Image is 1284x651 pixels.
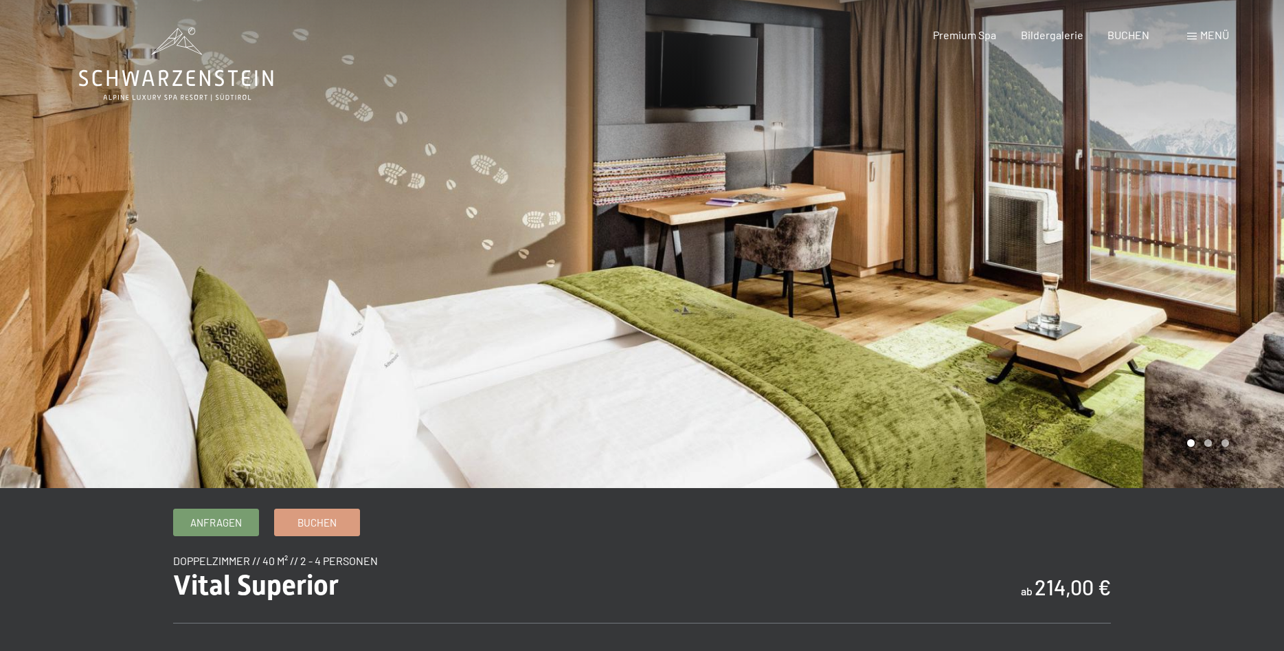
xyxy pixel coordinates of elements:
[174,509,258,536] a: Anfragen
[933,28,996,41] a: Premium Spa
[1021,28,1083,41] a: Bildergalerie
[173,554,378,567] span: Doppelzimmer // 40 m² // 2 - 4 Personen
[275,509,359,536] a: Buchen
[173,569,339,602] span: Vital Superior
[297,516,337,530] span: Buchen
[1107,28,1149,41] a: BUCHEN
[1021,584,1033,597] span: ab
[1035,575,1111,599] b: 214,00 €
[190,516,242,530] span: Anfragen
[1200,28,1229,41] span: Menü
